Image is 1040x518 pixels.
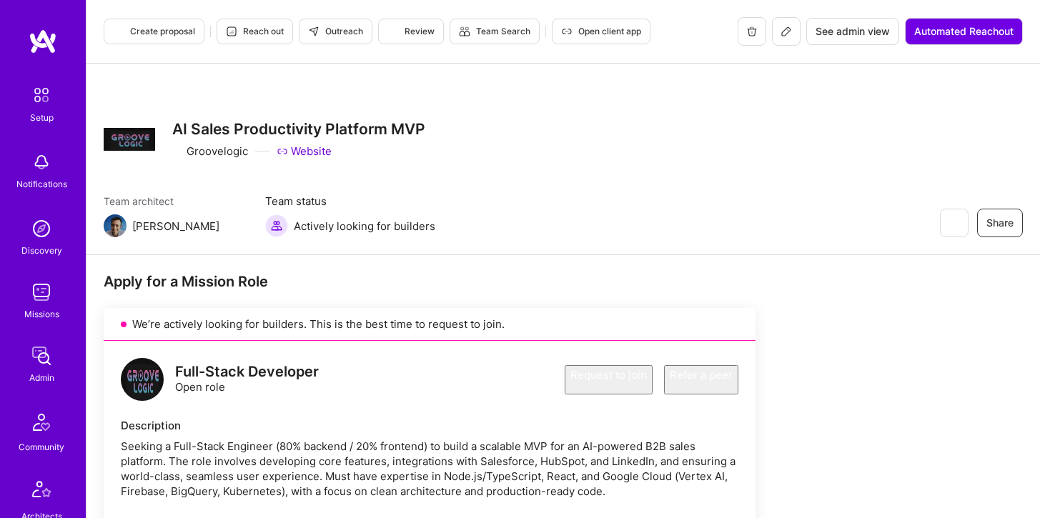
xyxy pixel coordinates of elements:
div: Discovery [21,243,62,258]
span: Team status [265,194,435,209]
img: discovery [27,214,56,243]
i: icon EyeClosed [948,217,959,229]
button: Refer a peer [664,365,738,394]
img: teamwork [27,278,56,307]
span: See admin view [816,24,890,39]
img: Community [24,405,59,439]
span: Team Search [459,25,530,38]
i: icon CompanyGray [172,146,184,157]
button: Automated Reachout [905,18,1023,45]
div: [PERSON_NAME] [132,219,219,234]
div: Apply for a Mission Role [104,272,756,291]
div: We’re actively looking for builders. This is the best time to request to join. [104,308,756,341]
img: Architects [24,474,59,509]
img: setup [26,80,56,110]
i: icon Targeter [387,26,399,37]
i: icon Proposal [113,26,124,37]
img: logo [121,358,164,401]
img: Actively looking for builders [265,214,288,237]
div: Description [121,418,738,433]
button: Open client app [552,19,650,44]
span: Automated Reachout [914,24,1014,39]
span: Outreach [308,25,363,38]
button: Team Search [450,19,540,44]
div: Full-Stack Developer [175,364,319,379]
button: Request to join [565,365,653,394]
h3: AI Sales Productivity Platform MVP [172,120,425,138]
button: See admin view [806,18,899,45]
img: Company Logo [104,128,155,151]
span: Actively looking for builders [294,219,435,234]
a: Website [277,144,332,159]
img: bell [27,148,56,176]
div: Admin [29,370,54,385]
div: Notifications [16,176,67,191]
span: Share [986,216,1014,230]
i: icon Mail [225,220,237,231]
div: Groovelogic [172,144,248,159]
span: Create proposal [113,25,195,38]
button: Reach out [217,19,293,44]
div: Community [19,439,64,454]
span: Review [387,25,435,38]
button: Share [977,209,1023,237]
img: logo [29,29,57,54]
span: Team architect [104,194,237,209]
span: Reach out [226,25,284,38]
img: Team Architect [104,214,127,237]
button: Review [378,19,444,44]
button: Create proposal [104,19,204,44]
button: Outreach [299,19,372,44]
span: Open client app [561,25,641,38]
div: Setup [30,110,54,125]
img: admin teamwork [27,342,56,370]
div: Missions [24,307,59,322]
div: Open role [175,364,319,394]
div: Seeking a Full-Stack Engineer (80% backend / 20% frontend) to build a scalable MVP for an AI-powe... [121,439,738,499]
